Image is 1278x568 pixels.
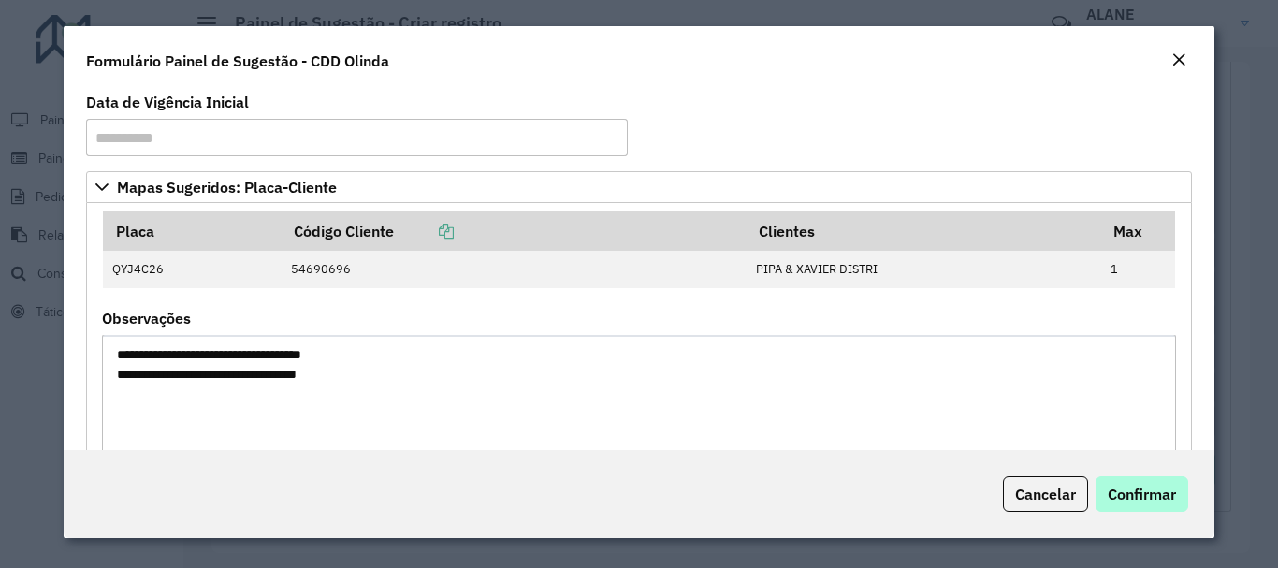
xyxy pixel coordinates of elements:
[281,251,746,288] td: 54690696
[1015,485,1076,503] span: Cancelar
[1166,49,1192,73] button: Close
[86,50,389,72] h4: Formulário Painel de Sugestão - CDD Olinda
[102,307,191,329] label: Observações
[747,251,1101,288] td: PIPA & XAVIER DISTRI
[103,251,282,288] td: QYJ4C26
[1108,485,1176,503] span: Confirmar
[394,222,454,240] a: Copiar
[86,91,249,113] label: Data de Vigência Inicial
[117,180,337,195] span: Mapas Sugeridos: Placa-Cliente
[281,211,746,251] th: Código Cliente
[86,203,1191,517] div: Mapas Sugeridos: Placa-Cliente
[1100,211,1175,251] th: Max
[1096,476,1188,512] button: Confirmar
[747,211,1101,251] th: Clientes
[86,171,1191,203] a: Mapas Sugeridos: Placa-Cliente
[1003,476,1088,512] button: Cancelar
[1171,52,1186,67] em: Fechar
[1100,251,1175,288] td: 1
[103,211,282,251] th: Placa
